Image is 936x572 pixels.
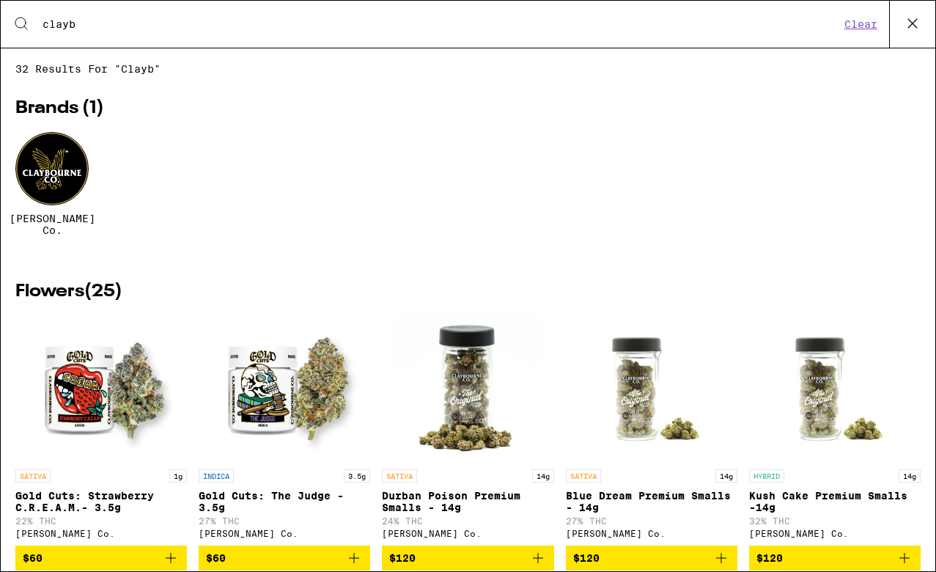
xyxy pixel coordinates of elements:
p: 14g [532,469,554,483]
a: Open page for Durban Poison Premium Smalls - 14g from Claybourne Co. [382,315,553,546]
p: Blue Dream Premium Smalls - 14g [566,490,737,513]
a: Open page for Kush Cake Premium Smalls -14g from Claybourne Co. [749,315,921,546]
a: Open page for Blue Dream Premium Smalls - 14g from Claybourne Co. [566,315,737,546]
span: 32 results for "clayb" [15,63,921,75]
img: Claybourne Co. - Blue Dream Premium Smalls - 14g [578,315,725,462]
p: 27% THC [199,516,370,526]
a: Open page for Gold Cuts: The Judge - 3.5g from Claybourne Co. [199,315,370,546]
p: 14g [715,469,737,483]
span: $60 [206,552,226,564]
button: Add to bag [566,546,737,571]
div: [PERSON_NAME] Co. [749,529,921,538]
span: $120 [573,552,600,564]
img: Claybourne Co. - Gold Cuts: Strawberry C.R.E.A.M.- 3.5g [28,315,174,462]
p: 24% THC [382,516,553,526]
button: Add to bag [15,546,187,571]
p: 14g [899,469,921,483]
input: Search for products & categories [42,18,840,31]
button: Add to bag [382,546,553,571]
span: $120 [389,552,416,564]
div: [PERSON_NAME] Co. [199,529,370,538]
img: Claybourne Co. - Durban Poison Premium Smalls - 14g [394,315,541,462]
p: Durban Poison Premium Smalls - 14g [382,490,553,513]
p: Gold Cuts: The Judge - 3.5g [199,490,370,513]
h2: Flowers ( 25 ) [15,283,921,301]
span: [PERSON_NAME] Co. [10,213,95,236]
p: SATIVA [566,469,601,483]
button: Clear [840,18,882,31]
button: Add to bag [749,546,921,571]
p: SATIVA [15,469,51,483]
p: HYBRID [749,469,784,483]
p: Kush Cake Premium Smalls -14g [749,490,921,513]
a: Open page for Gold Cuts: Strawberry C.R.E.A.M.- 3.5g from Claybourne Co. [15,315,187,546]
p: SATIVA [382,469,417,483]
p: Gold Cuts: Strawberry C.R.E.A.M.- 3.5g [15,490,187,513]
img: Claybourne Co. - Kush Cake Premium Smalls -14g [762,315,908,462]
p: 32% THC [749,516,921,526]
span: $120 [756,552,783,564]
p: 22% THC [15,516,187,526]
span: $60 [23,552,43,564]
div: [PERSON_NAME] Co. [15,529,187,538]
h2: Brands ( 1 ) [15,100,921,117]
img: Claybourne Co. - Gold Cuts: The Judge - 3.5g [211,315,358,462]
p: 1g [169,469,187,483]
div: [PERSON_NAME] Co. [382,529,553,538]
p: 3.5g [344,469,370,483]
div: [PERSON_NAME] Co. [566,529,737,538]
button: Add to bag [199,546,370,571]
p: 27% THC [566,516,737,526]
p: INDICA [199,469,234,483]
